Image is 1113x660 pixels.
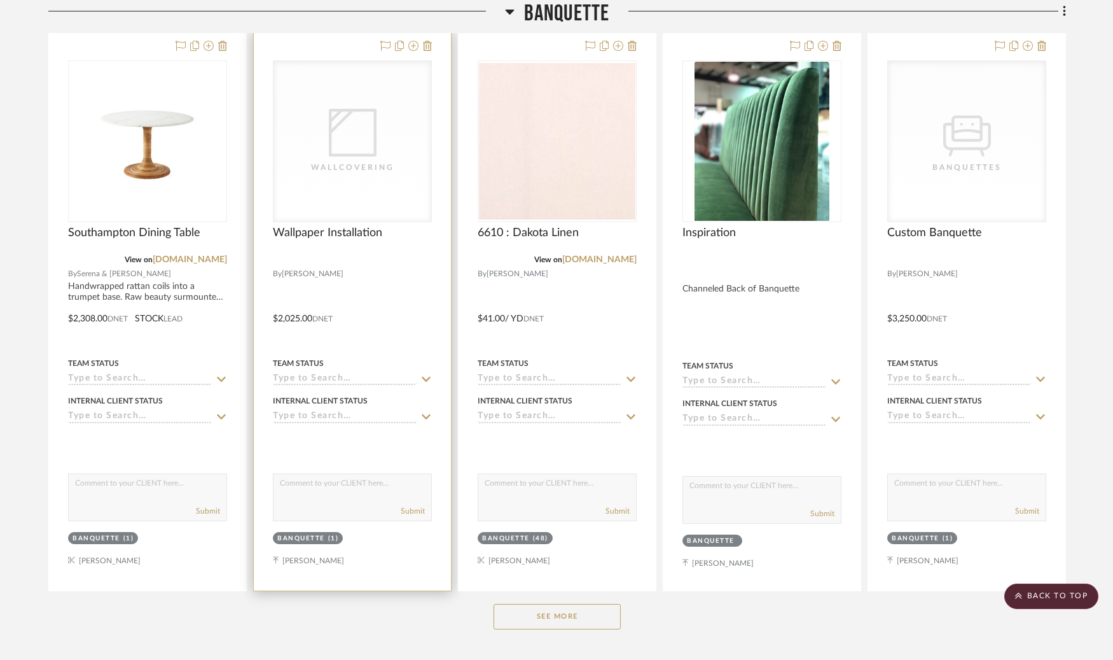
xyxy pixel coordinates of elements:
[533,534,548,544] div: (48)
[534,256,562,263] span: View on
[273,374,417,386] input: Type to Search…
[123,534,134,544] div: (1)
[562,255,637,264] a: [DOMAIN_NAME]
[943,534,953,544] div: (1)
[77,268,171,280] span: Serena & [PERSON_NAME]
[68,411,212,423] input: Type to Search…
[273,411,417,423] input: Type to Search…
[687,537,735,546] div: Banquette
[196,505,220,517] button: Submit
[401,505,425,517] button: Submit
[682,360,733,372] div: Team Status
[68,374,212,386] input: Type to Search…
[273,395,368,407] div: Internal Client Status
[487,268,548,280] span: [PERSON_NAME]
[887,374,1031,386] input: Type to Search…
[273,358,324,369] div: Team Status
[682,398,777,409] div: Internal Client Status
[68,268,77,280] span: By
[479,63,635,220] img: 6610 : Dakota Linen
[887,395,982,407] div: Internal Client Status
[478,374,621,386] input: Type to Search…
[282,268,343,280] span: [PERSON_NAME]
[892,534,939,544] div: Banquette
[478,61,636,221] div: 0
[125,256,153,263] span: View on
[68,226,200,240] span: Southampton Dining Table
[273,61,431,221] div: 0
[605,505,630,517] button: Submit
[887,358,938,369] div: Team Status
[478,395,572,407] div: Internal Client Status
[68,358,119,369] div: Team Status
[1015,505,1039,517] button: Submit
[683,61,841,221] div: 0
[887,411,1031,423] input: Type to Search…
[68,395,163,407] div: Internal Client Status
[478,268,487,280] span: By
[494,604,621,629] button: See More
[682,376,826,388] input: Type to Search…
[478,226,579,240] span: 6610 : Dakota Linen
[695,62,830,221] img: Inspiration
[289,161,416,174] div: Wallcovering
[73,534,120,544] div: Banquette
[482,534,530,544] div: Banquette
[153,255,227,264] a: [DOMAIN_NAME]
[84,62,211,221] img: Southampton Dining Table
[682,414,826,426] input: Type to Search…
[478,411,621,423] input: Type to Search…
[887,226,982,240] span: Custom Banquette
[887,268,896,280] span: By
[273,226,382,240] span: Wallpaper Installation
[328,534,339,544] div: (1)
[1004,584,1098,609] scroll-to-top-button: BACK TO TOP
[903,161,1030,174] div: Banquettes
[810,508,834,519] button: Submit
[273,268,282,280] span: By
[478,358,529,369] div: Team Status
[896,268,958,280] span: [PERSON_NAME]
[682,226,736,240] span: Inspiration
[277,534,325,544] div: Banquette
